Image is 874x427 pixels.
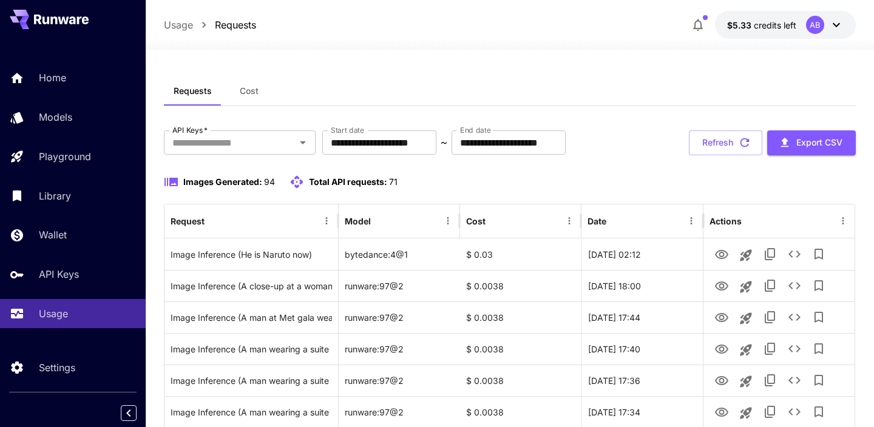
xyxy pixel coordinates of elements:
button: Menu [439,212,456,229]
div: Request [171,216,205,226]
div: $5.32835 [727,19,796,32]
p: API Keys [39,267,79,281]
div: runware:97@2 [339,301,460,333]
button: Launch in playground [734,306,758,331]
button: Sort [206,212,223,229]
button: Copy TaskUUID [758,400,782,424]
button: Copy TaskUUID [758,274,782,298]
button: Add to library [807,368,831,392]
div: Click to copy prompt [171,334,332,365]
button: Menu [561,212,578,229]
button: Export CSV [767,130,856,155]
button: Copy TaskUUID [758,337,782,361]
div: $ 0.0038 [460,270,581,301]
button: Add to library [807,400,831,424]
div: runware:97@2 [339,333,460,365]
button: Menu [683,212,700,229]
p: Home [39,70,66,85]
p: Library [39,189,71,203]
button: See details [782,305,807,329]
label: End date [460,125,490,135]
p: Models [39,110,72,124]
div: $ 0.03 [460,238,581,270]
button: Menu [318,212,335,229]
button: View Image [710,304,734,329]
div: Model [345,216,371,226]
div: runware:97@2 [339,270,460,301]
label: API Keys [172,125,208,135]
span: Images Generated: [183,177,262,187]
div: Click to copy prompt [171,239,332,270]
div: Date [588,216,606,226]
div: $ 0.0038 [460,365,581,396]
p: Wallet [39,227,67,242]
div: bytedance:4@1 [339,238,460,270]
p: Playground [39,149,91,164]
button: View Image [710,368,734,392]
a: Usage [164,18,193,32]
nav: breadcrumb [164,18,256,32]
button: Collapse sidebar [121,405,137,421]
div: $ 0.0038 [460,301,581,333]
button: $5.32835AB [715,11,856,39]
a: Requests [215,18,256,32]
span: Total API requests: [309,177,387,187]
button: Add to library [807,337,831,361]
div: 22 Aug, 2025 17:44 [581,301,703,333]
div: AB [806,16,824,34]
p: ~ [441,135,447,150]
div: 22 Aug, 2025 17:36 [581,365,703,396]
button: Sort [608,212,625,229]
button: Launch in playground [734,401,758,425]
span: Requests [174,86,212,96]
div: Click to copy prompt [171,302,332,333]
button: View Image [710,241,734,266]
span: credits left [754,20,796,30]
div: Actions [710,216,742,226]
button: Menu [835,212,852,229]
label: Start date [331,125,364,135]
button: Launch in playground [734,369,758,394]
div: Collapse sidebar [130,402,146,424]
p: Usage [39,306,68,321]
button: Sort [487,212,504,229]
button: Add to library [807,242,831,266]
button: View Image [710,273,734,298]
button: Open [294,134,311,151]
button: Launch in playground [734,243,758,267]
div: Click to copy prompt [171,271,332,301]
button: Add to library [807,305,831,329]
button: See details [782,400,807,424]
button: View Image [710,336,734,361]
div: runware:97@2 [339,365,460,396]
span: 71 [389,177,398,187]
div: 22 Aug, 2025 18:00 [581,270,703,301]
button: Sort [372,212,389,229]
button: See details [782,337,807,361]
button: See details [782,368,807,392]
span: $5.33 [727,20,754,30]
button: Launch in playground [734,275,758,299]
div: Click to copy prompt [171,365,332,396]
div: 23 Aug, 2025 02:12 [581,238,703,270]
button: Launch in playground [734,338,758,362]
div: Cost [466,216,486,226]
button: See details [782,274,807,298]
p: Settings [39,360,75,375]
button: Copy TaskUUID [758,305,782,329]
button: Copy TaskUUID [758,368,782,392]
button: Add to library [807,274,831,298]
button: Copy TaskUUID [758,242,782,266]
div: 22 Aug, 2025 17:40 [581,333,703,365]
button: Refresh [689,130,762,155]
button: See details [782,242,807,266]
button: View Image [710,399,734,424]
div: $ 0.0038 [460,333,581,365]
span: Cost [240,86,259,96]
span: 94 [264,177,275,187]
